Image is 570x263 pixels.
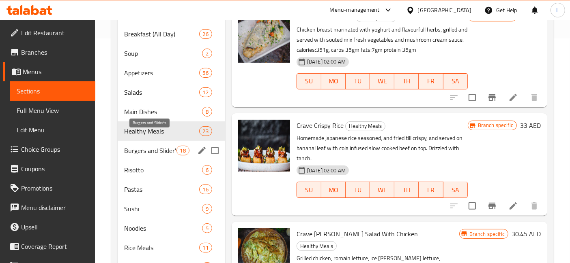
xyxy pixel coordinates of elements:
span: 18 [177,147,189,155]
p: Chicken breast marinated with yoghurt and flavourfull herbs, grilled and served with souted mix f... [297,25,468,55]
div: items [202,223,212,233]
div: Rice Meals11 [118,238,225,257]
span: Salads [124,87,199,97]
div: Pastas [124,185,199,194]
div: items [202,165,212,175]
span: Branch specific [475,121,516,129]
button: WE [370,182,394,198]
span: Promotions [21,183,89,193]
span: FR [422,184,440,196]
span: SU [300,75,318,87]
span: SU [300,184,318,196]
span: SA [447,75,465,87]
div: items [202,204,212,214]
button: MO [321,182,346,198]
a: Edit Restaurant [3,23,95,42]
button: TU [346,73,370,89]
div: Healthy Meals23 [118,121,225,141]
h6: 55 AED [520,11,541,22]
button: WE [370,73,394,89]
div: items [199,185,212,194]
div: Healthy Meals [297,241,337,251]
span: WE [373,184,391,196]
div: items [202,49,212,58]
span: 11 [200,244,212,252]
a: Edit Menu [10,120,95,140]
span: 8 [202,108,212,116]
button: SU [297,182,321,198]
button: SU [297,73,321,89]
span: 6 [202,166,212,174]
button: FR [419,73,443,89]
span: Risotto [124,165,202,175]
span: 2 [202,50,212,57]
span: Main Dishes [124,107,202,117]
div: items [199,29,212,39]
span: Sections [17,86,89,96]
button: Branch-specific-item [482,88,502,107]
span: Sushi [124,204,202,214]
button: SA [443,182,468,198]
span: 12 [200,89,212,96]
span: FR [422,75,440,87]
a: Menus [3,62,95,81]
div: items [199,243,212,252]
span: Healthy Meals [124,126,199,136]
button: edit [196,144,208,157]
a: Choice Groups [3,140,95,159]
button: Branch-specific-item [482,196,502,216]
span: Select to update [464,197,481,214]
span: Burgers and Slider's [124,146,176,155]
span: TU [349,184,367,196]
div: Breakfast (All Day)26 [118,24,225,44]
a: Sections [10,81,95,101]
span: Rice Meals [124,243,199,252]
span: WE [373,75,391,87]
button: delete [525,196,544,216]
span: Menus [23,67,89,76]
span: [DATE] 02:00 AM [304,167,349,174]
button: SA [443,73,468,89]
span: 16 [200,186,212,193]
div: items [199,68,212,78]
span: Soup [124,49,202,58]
span: 23 [200,127,212,135]
span: L [556,6,559,15]
span: Appetizers [124,68,199,78]
span: TU [349,75,367,87]
span: Upsell [21,222,89,232]
span: Menu disclaimer [21,203,89,212]
a: Branches [3,42,95,62]
span: 5 [202,225,212,232]
a: Edit menu item [508,201,518,211]
button: TU [346,182,370,198]
h6: 33 AED [520,120,541,131]
span: Select to update [464,89,481,106]
span: Full Menu View [17,106,89,115]
div: Noodles5 [118,218,225,238]
div: items [199,87,212,97]
div: Pastas16 [118,180,225,199]
div: Menu-management [330,5,380,15]
img: Crave Crispy Rice [238,120,290,172]
span: [DATE] 02:00 AM [304,58,349,66]
h6: 30.45 AED [512,228,541,240]
div: Appetizers56 [118,63,225,83]
span: 26 [200,30,212,38]
span: 9 [202,205,212,213]
span: Noodles [124,223,202,233]
span: Healthy Meals [346,121,385,131]
span: Edit Restaurant [21,28,89,38]
a: Full Menu View [10,101,95,120]
a: Edit menu item [508,93,518,102]
a: Coverage Report [3,237,95,256]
